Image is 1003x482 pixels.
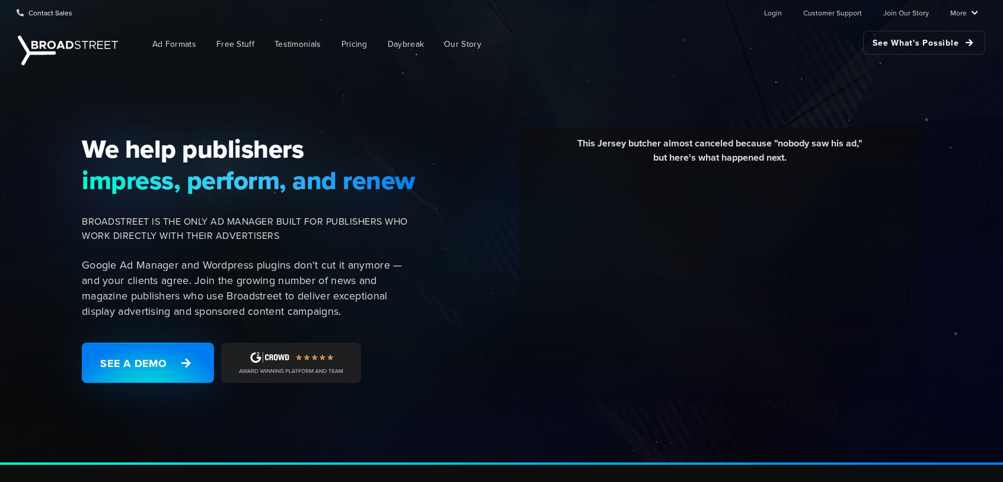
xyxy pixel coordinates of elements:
[216,38,254,50] span: Free Stuff
[18,36,118,65] img: Broadstreet | The Ad Manager for Small Publishers
[527,136,912,174] div: This Jersey butcher almost canceled because "nobody saw his ad," but here's what happened next.
[379,31,433,58] a: Daybreak
[17,1,72,24] a: Contact Sales
[207,31,263,58] a: Free Stuff
[950,1,978,24] a: More
[863,31,985,55] a: See What's Possible
[82,343,214,383] a: See a Demo
[152,38,196,50] span: Ad Formats
[82,165,416,196] span: impress, perform, and renew
[764,1,782,24] a: Login
[143,31,205,58] a: Ad Formats
[82,257,416,319] p: Google Ad Manager and Wordpress plugins don't cut it anymore — and your clients agree. Join the g...
[803,1,862,24] a: Customer Support
[527,174,912,390] iframe: YouTube video player
[82,215,416,243] span: BROADSTREET IS THE ONLY AD MANAGER BUILT FOR PUBLISHERS WHO WORK DIRECTLY WITH THEIR ADVERTISERS
[266,31,330,58] a: Testimonials
[444,38,481,50] span: Our Story
[435,31,490,58] a: Our Story
[341,38,368,50] span: Pricing
[82,133,416,164] span: We help publishers
[333,31,376,58] a: Pricing
[274,38,321,50] span: Testimonials
[388,38,424,50] span: Daybreak
[883,1,929,24] a: Join Our Story
[124,25,985,63] nav: Main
